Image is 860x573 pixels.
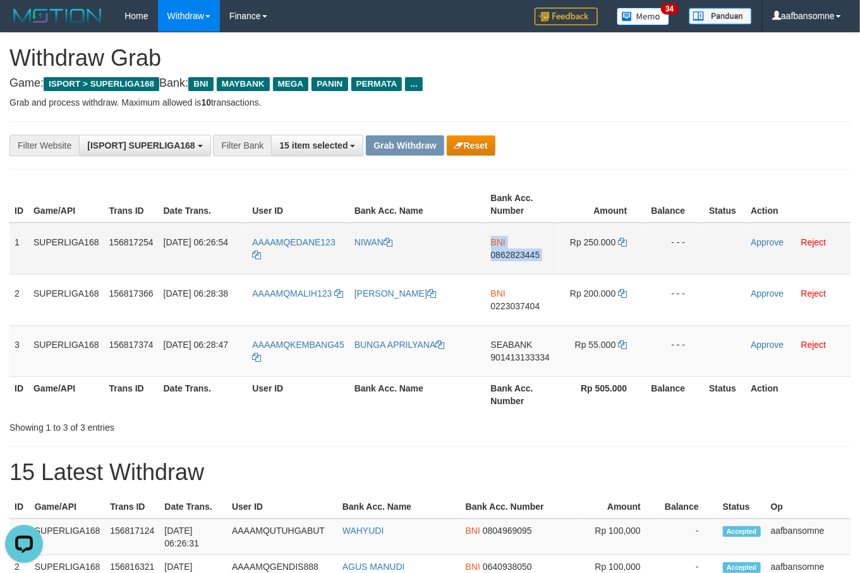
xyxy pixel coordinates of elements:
[79,135,210,156] button: [ISPORT] SUPERLIGA168
[105,519,159,555] td: 156817124
[582,519,660,555] td: Rp 100,000
[486,187,559,223] th: Bank Acc. Number
[9,376,28,412] th: ID
[617,8,670,25] img: Button%20Memo.svg
[491,237,506,247] span: BNI
[801,288,827,299] a: Reject
[491,352,550,362] span: Copy 901413133334 to clipboard
[354,340,445,350] a: BUNGA APRILYANA
[279,140,348,151] span: 15 item selected
[252,237,336,247] span: AAAAMQEDANE123
[5,5,43,43] button: Open LiveChat chat widget
[349,187,486,223] th: Bank Acc. Name
[405,77,422,91] span: ...
[575,340,616,350] span: Rp 55.000
[9,416,349,434] div: Showing 1 to 3 of 3 entries
[461,495,582,519] th: Bank Acc. Number
[661,3,678,15] span: 34
[30,519,106,555] td: SUPERLIGA168
[247,187,349,223] th: User ID
[660,495,718,519] th: Balance
[746,187,851,223] th: Action
[213,135,271,156] div: Filter Bank
[227,519,337,555] td: AAAAMQUTUHGABUT
[491,301,540,311] span: Copy 0223037404 to clipboard
[9,46,851,71] h1: Withdraw Grab
[9,223,28,274] td: 1
[704,376,746,412] th: Status
[9,519,30,555] td: 1
[354,288,436,299] a: [PERSON_NAME]
[342,562,405,572] a: AGUS MANUDI
[252,340,344,350] span: AAAAMQKEMBANG45
[718,495,766,519] th: Status
[491,250,540,260] span: Copy 0862823445 to clipboard
[535,8,598,25] img: Feedback.jpg
[30,495,106,519] th: Game/API
[751,288,784,299] a: Approve
[466,562,480,572] span: BNI
[723,526,761,537] span: Accepted
[660,519,718,555] td: -
[646,223,704,274] td: - - -
[104,376,159,412] th: Trans ID
[751,340,784,350] a: Approve
[366,135,444,156] button: Grab Withdraw
[9,96,851,109] p: Grab and process withdraw. Maximum allowed is transactions.
[252,340,344,362] a: AAAAMQKEMBANG45
[801,340,827,350] a: Reject
[201,97,211,108] strong: 10
[164,340,228,350] span: [DATE] 06:28:47
[273,77,309,91] span: MEGA
[491,340,533,350] span: SEABANK
[44,77,159,91] span: ISPORT > SUPERLIGA168
[746,376,851,412] th: Action
[9,495,30,519] th: ID
[9,77,851,90] h4: Game: Bank:
[9,187,28,223] th: ID
[351,77,403,91] span: PERMATA
[247,376,349,412] th: User ID
[28,376,104,412] th: Game/API
[9,6,106,25] img: MOTION_logo.png
[227,495,337,519] th: User ID
[689,8,752,25] img: panduan.png
[646,274,704,325] td: - - -
[28,325,104,376] td: SUPERLIGA168
[159,495,227,519] th: Date Trans.
[9,274,28,325] td: 2
[109,288,154,299] span: 156817366
[9,460,851,485] h1: 15 Latest Withdraw
[618,340,627,350] a: Copy 55000 to clipboard
[159,519,227,555] td: [DATE] 06:26:31
[570,288,615,299] span: Rp 200.000
[559,187,646,223] th: Amount
[582,495,660,519] th: Amount
[354,237,392,247] a: NIWAN
[618,237,627,247] a: Copy 250000 to clipboard
[188,77,213,91] span: BNI
[252,288,343,299] a: AAAAMQMALIH123
[87,140,195,151] span: [ISPORT] SUPERLIGA168
[105,495,159,519] th: Trans ID
[646,376,704,412] th: Balance
[9,135,79,156] div: Filter Website
[801,237,827,247] a: Reject
[646,187,704,223] th: Balance
[337,495,461,519] th: Bank Acc. Name
[342,526,384,536] a: WAHYUDI
[483,562,532,572] span: Copy 0640938050 to clipboard
[9,325,28,376] td: 3
[252,237,336,260] a: AAAAMQEDANE123
[349,376,486,412] th: Bank Acc. Name
[483,526,532,536] span: Copy 0804969095 to clipboard
[704,187,746,223] th: Status
[104,187,159,223] th: Trans ID
[486,376,559,412] th: Bank Acc. Number
[646,325,704,376] td: - - -
[159,376,248,412] th: Date Trans.
[766,495,851,519] th: Op
[312,77,348,91] span: PANIN
[164,288,228,299] span: [DATE] 06:28:38
[618,288,627,299] a: Copy 200000 to clipboard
